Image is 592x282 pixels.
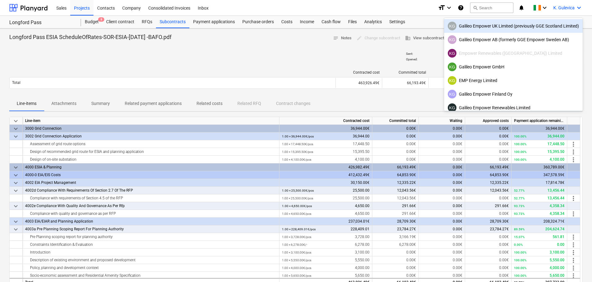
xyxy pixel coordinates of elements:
div: EMP Energy Limited [448,76,579,85]
div: Kristina Gulevica [448,76,456,85]
div: Kristina Gulevica [448,35,456,44]
span: KG [449,37,455,42]
div: Kristina Gulevica [448,22,456,30]
span: KG [449,78,455,83]
div: Galileo Empower UK Limited (previously GGE Scotland Limited) [448,22,579,30]
div: Kristina Gulevica [448,49,456,58]
div: Kristina Gulevica [448,63,456,71]
div: Kristina Gulevica [448,103,456,112]
span: KG [449,51,455,56]
div: Galileo Empower GmbH [448,63,579,71]
div: Galileo Empower Renewables Limited [448,103,579,112]
span: KG [449,92,455,97]
span: KG [449,106,455,110]
div: Empower Renewables ([GEOGRAPHIC_DATA]) Limited [448,49,579,58]
span: KG [449,24,455,28]
span: KG [449,65,455,69]
iframe: Chat Widget [561,252,592,282]
div: Kristina Gulevica [448,90,456,98]
div: Galileo Empower AB (formerly GGE Empower Sweden AB) [448,35,579,44]
div: Galileo Empower Finland Oy [448,90,579,98]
